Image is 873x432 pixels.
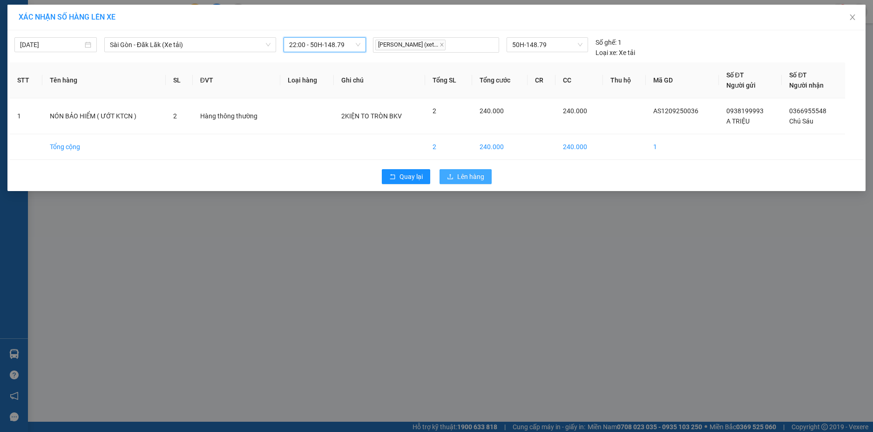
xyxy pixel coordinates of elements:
[20,40,83,50] input: 12/09/2025
[399,171,423,182] span: Quay lại
[265,42,271,48] span: down
[42,98,165,134] td: NÓN BẢO HIỂM ( ƯỚT KTCN )
[98,43,135,50] span: 0984808448
[382,169,430,184] button: rollbackQuay lại
[4,52,70,62] div: Nhận:
[48,63,69,71] span: 70.000
[289,38,360,52] span: 22:00 - 50H-148.79
[280,62,334,98] th: Loại hàng
[472,62,528,98] th: Tổng cước
[425,62,472,98] th: Tổng SL
[440,169,492,184] button: uploadLên hàng
[440,42,444,47] span: close
[447,173,453,181] span: upload
[789,71,807,79] span: Số ĐT
[70,41,135,52] div: SĐT:
[81,63,85,71] span: 0
[4,41,70,52] div: Gửi:
[472,134,528,160] td: 240.000
[19,13,115,21] span: XÁC NHẬN SỐ HÀNG LÊN XE
[48,4,135,19] div: Nhà xe Tiến Oanh
[789,117,813,125] span: Chú Sáu
[596,37,616,48] span: Số ghế:
[173,112,177,120] span: 2
[70,62,103,82] div: CC :
[341,112,402,120] span: 2KIỆN TO TRÒN BKV
[21,53,52,61] span: Viên Dung
[596,48,617,58] span: Loại xe:
[653,107,698,115] span: AS1209250036
[103,62,136,82] div: Tổng:
[425,134,472,160] td: 2
[789,82,824,89] span: Người nhận
[10,62,42,98] th: STT
[849,14,856,21] span: close
[646,134,718,160] td: 1
[166,62,193,98] th: SL
[4,62,37,82] div: SL:
[563,107,587,115] span: 240.000
[480,107,504,115] span: 240.000
[37,62,70,82] div: CR :
[726,107,764,115] span: 0938199993
[726,82,756,89] span: Người gửi
[555,62,603,98] th: CC
[389,173,396,181] span: rollback
[16,43,35,50] span: C Nam
[603,62,646,98] th: Thu hộ
[70,52,135,62] div: SĐT:
[596,37,622,48] div: 1
[789,107,826,115] span: 0366955548
[596,48,635,58] div: Xe tải
[193,62,280,98] th: ĐVT
[433,107,436,115] span: 2
[48,19,135,30] div: Ngày gửi: 15:24 [DATE]
[555,134,603,160] td: 240.000
[839,5,866,31] button: Close
[110,38,271,52] span: Sài Gòn - Đăk Lăk (Xe tải)
[512,38,582,52] span: 50H-148.79
[42,134,165,160] td: Tổng cộng
[375,40,446,50] span: [PERSON_NAME] (xet...
[4,4,41,41] img: logo.jpg
[726,71,744,79] span: Số ĐT
[42,62,165,98] th: Tên hàng
[726,117,750,125] span: A TRIỆU
[334,62,425,98] th: Ghi chú
[528,62,556,98] th: CR
[646,62,718,98] th: Mã GD
[98,53,135,61] span: 0933159119
[10,98,42,134] td: 1
[193,98,280,134] td: Hàng thông thường
[13,63,17,71] span: 1
[457,171,484,182] span: Lên hàng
